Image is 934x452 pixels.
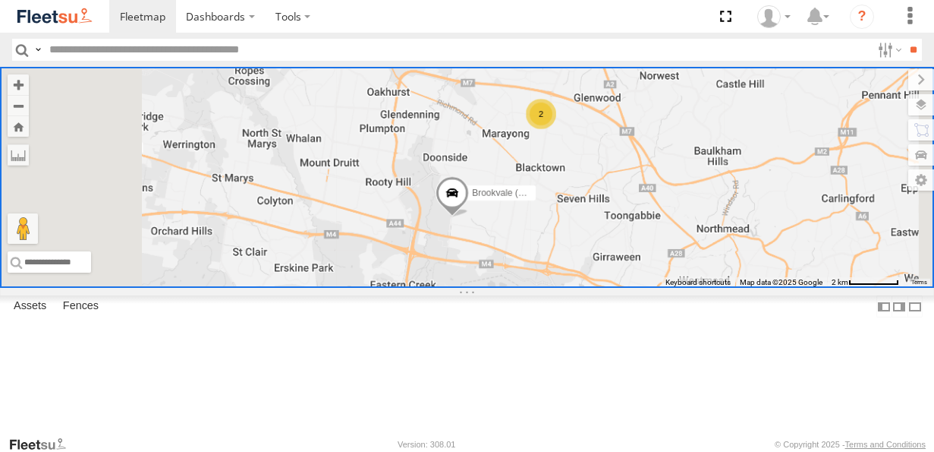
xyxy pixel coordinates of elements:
label: Measure [8,144,29,166]
div: 2 [526,99,556,129]
div: Version: 308.01 [398,440,455,449]
label: Fences [55,296,106,318]
label: Dock Summary Table to the Left [876,296,892,318]
button: Drag Pegman onto the map to open Street View [8,213,38,244]
span: Brookvale (T10 - [PERSON_NAME]) [472,188,620,198]
label: Dock Summary Table to the Right [892,296,907,318]
button: Zoom out [8,95,29,116]
label: Assets [6,296,54,318]
a: Visit our Website [8,437,78,452]
a: Terms (opens in new tab) [911,280,927,286]
button: Map Scale: 2 km per 63 pixels [827,277,904,288]
img: fleetsu-logo-horizontal.svg [15,6,94,27]
span: Map data ©2025 Google [740,278,822,286]
span: 2 km [832,278,848,286]
button: Zoom Home [8,116,29,137]
label: Map Settings [908,169,934,191]
button: Zoom in [8,74,29,95]
label: Search Filter Options [872,39,904,61]
div: © Copyright 2025 - [775,440,926,449]
a: Terms and Conditions [845,440,926,449]
div: Adrian Singleton [752,5,796,28]
label: Search Query [32,39,44,61]
label: Hide Summary Table [907,296,923,318]
button: Keyboard shortcuts [665,277,731,288]
i: ? [850,5,874,29]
